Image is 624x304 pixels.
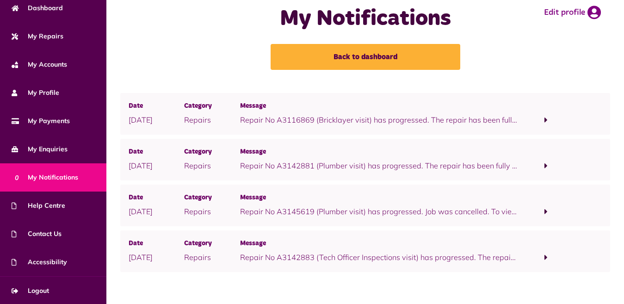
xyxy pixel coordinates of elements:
[12,173,78,182] span: My Notifications
[129,147,184,157] span: Date
[12,229,62,239] span: Contact Us
[240,193,519,203] span: Message
[184,239,240,249] span: Category
[184,101,240,112] span: Category
[240,206,519,217] p: Repair No A3145619 (Plumber visit) has progressed. Job was cancelled. To view this repair
[129,114,184,125] p: [DATE]
[245,6,486,32] h1: My Notifications
[12,60,67,69] span: My Accounts
[12,172,22,182] span: 0
[12,88,59,98] span: My Profile
[129,193,184,203] span: Date
[12,144,68,154] span: My Enquiries
[184,147,240,157] span: Category
[129,252,184,263] p: [DATE]
[184,206,240,217] p: Repairs
[184,252,240,263] p: Repairs
[240,101,519,112] span: Message
[12,3,63,13] span: Dashboard
[240,147,519,157] span: Message
[129,160,184,171] p: [DATE]
[240,114,519,125] p: Repair No A3116869 (Bricklayer visit) has progressed. The repair has been fully completed. To vie...
[12,286,49,296] span: Logout
[184,193,240,203] span: Category
[129,206,184,217] p: [DATE]
[544,6,601,19] a: Edit profile
[240,239,519,249] span: Message
[129,101,184,112] span: Date
[240,160,519,171] p: Repair No A3142881 (Plumber visit) has progressed. The repair has been fully completed. To view t...
[184,160,240,171] p: Repairs
[12,257,67,267] span: Accessibility
[240,252,519,263] p: Repair No A3142883 (Tech Officer Inspections visit) has progressed. The repair has been fully com...
[184,114,240,125] p: Repairs
[12,201,65,211] span: Help Centre
[129,239,184,249] span: Date
[12,116,70,126] span: My Payments
[271,44,460,70] a: Back to dashboard
[12,31,63,41] span: My Repairs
